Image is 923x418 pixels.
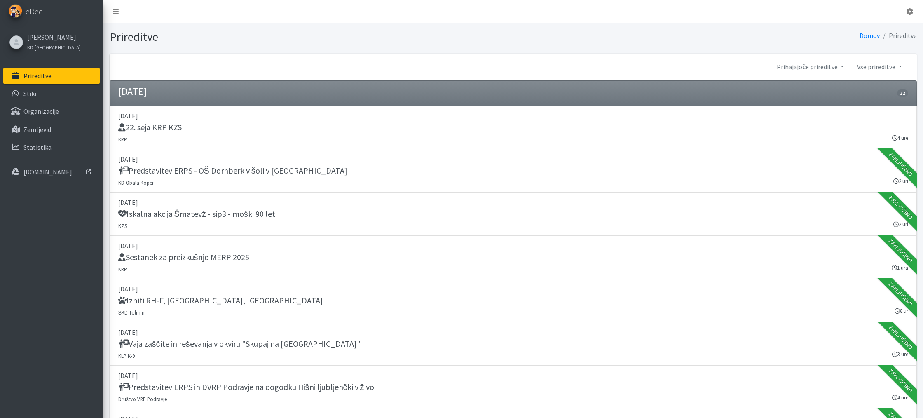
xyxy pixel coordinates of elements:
[23,72,52,80] p: Prireditve
[118,327,908,337] p: [DATE]
[23,107,59,115] p: Organizacije
[3,85,100,102] a: Stiki
[3,68,100,84] a: Prireditve
[23,168,72,176] p: [DOMAIN_NAME]
[850,59,908,75] a: Vse prireditve
[118,166,347,176] h5: Predstavitev ERPS - OŠ Dornberk v šoli v [GEOGRAPHIC_DATA]
[118,136,127,143] small: KRP
[110,366,917,409] a: [DATE] Predstavitev ERPS in DVRP Podravje na dogodku Hišni ljubljenčki v živo Društvo VRP Podravj...
[118,339,361,349] h5: Vaja zaščite in reševanja v okviru "Skupaj na [GEOGRAPHIC_DATA]"
[118,209,275,219] h5: Iskalna akcija Šmatevž - sip3 - moški 90 let
[118,252,249,262] h5: Sestanek za preizkušnjo MERP 2025
[118,197,908,207] p: [DATE]
[118,111,908,121] p: [DATE]
[770,59,850,75] a: Prihajajoče prireditve
[118,266,127,272] small: KRP
[118,284,908,294] p: [DATE]
[118,86,147,98] h4: [DATE]
[9,4,22,18] img: eDedi
[27,44,81,51] small: KD [GEOGRAPHIC_DATA]
[110,149,917,193] a: [DATE] Predstavitev ERPS - OŠ Dornberk v šoli v [GEOGRAPHIC_DATA] KD Obala Koper 2 uri Zaključeno
[860,31,880,40] a: Domov
[897,89,908,97] span: 32
[27,32,81,42] a: [PERSON_NAME]
[118,223,127,229] small: KZS
[118,179,154,186] small: KD Obala Koper
[880,30,917,42] li: Prireditve
[23,143,52,151] p: Statistika
[892,134,908,142] small: 4 ure
[3,139,100,155] a: Statistika
[23,125,51,134] p: Zemljevid
[118,382,374,392] h5: Predstavitev ERPS in DVRP Podravje na dogodku Hišni ljubljenčki v živo
[110,30,510,44] h1: Prireditve
[26,5,45,18] span: eDedi
[118,296,323,305] h5: Izpiti RH-F, [GEOGRAPHIC_DATA], [GEOGRAPHIC_DATA]
[27,42,81,52] a: KD [GEOGRAPHIC_DATA]
[110,279,917,322] a: [DATE] Izpiti RH-F, [GEOGRAPHIC_DATA], [GEOGRAPHIC_DATA] ŠKD Tolmin 8 ur Zaključeno
[118,309,145,316] small: ŠKD Tolmin
[3,103,100,120] a: Organizacije
[110,236,917,279] a: [DATE] Sestanek za preizkušnjo MERP 2025 KRP 1 ura Zaključeno
[118,241,908,251] p: [DATE]
[110,322,917,366] a: [DATE] Vaja zaščite in reševanja v okviru "Skupaj na [GEOGRAPHIC_DATA]" KLP K-9 3 ure Zaključeno
[23,89,36,98] p: Stiki
[3,164,100,180] a: [DOMAIN_NAME]
[118,396,167,402] small: Društvo VRP Podravje
[110,193,917,236] a: [DATE] Iskalna akcija Šmatevž - sip3 - moški 90 let KZS 2 uri Zaključeno
[118,122,182,132] h5: 22. seja KRP KZS
[110,106,917,149] a: [DATE] 22. seja KRP KZS KRP 4 ure
[118,352,135,359] small: KLP K-9
[118,371,908,380] p: [DATE]
[3,121,100,138] a: Zemljevid
[118,154,908,164] p: [DATE]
